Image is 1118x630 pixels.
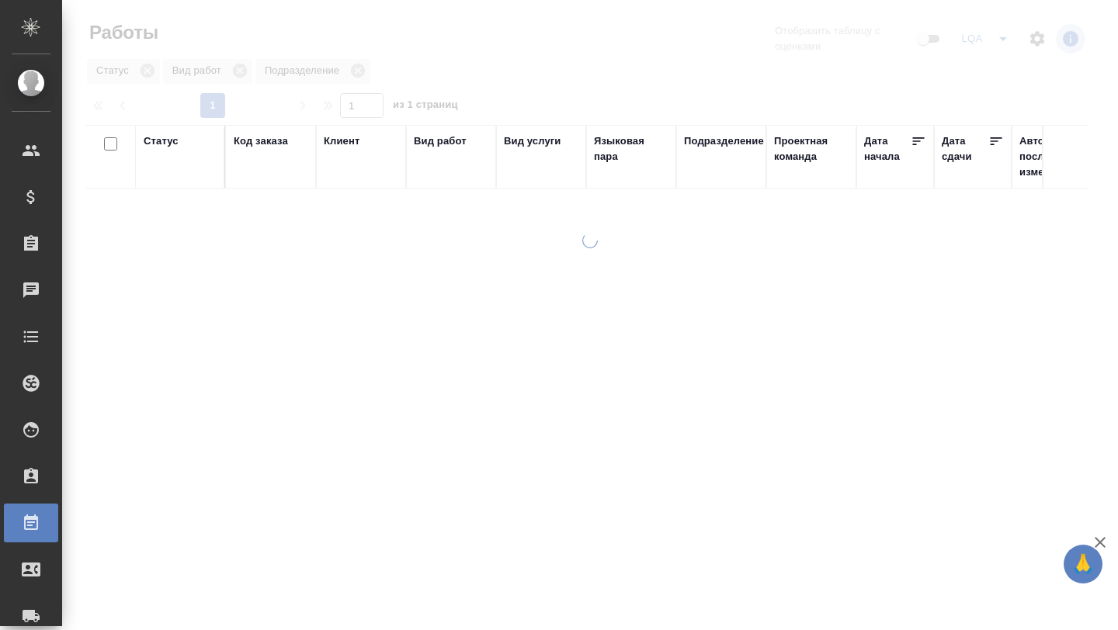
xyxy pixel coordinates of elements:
div: Вид работ [414,133,467,149]
div: Статус [144,133,179,149]
span: 🙏 [1070,548,1096,580]
div: Вид услуги [504,133,561,149]
div: Дата начала [864,133,911,164]
div: Проектная команда [774,133,849,164]
button: 🙏 [1064,545,1102,583]
div: Код заказа [234,133,288,149]
div: Языковая пара [594,133,668,164]
div: Дата сдачи [942,133,988,164]
div: Автор последнего изменения [1019,133,1094,180]
div: Подразделение [684,133,764,149]
div: Клиент [324,133,359,149]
